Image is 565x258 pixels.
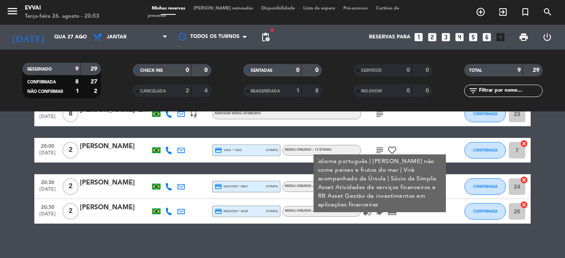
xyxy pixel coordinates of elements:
strong: 0 [296,67,299,73]
strong: 8 [75,79,79,85]
span: Disponibilidade [257,6,299,11]
span: [DATE] [37,187,58,196]
i: credit_card [215,208,222,215]
span: fiber_manual_record [270,28,275,33]
span: 2 [62,178,79,195]
span: 20:00 [37,141,58,150]
strong: 1 [296,88,299,94]
i: arrow_drop_down [77,32,87,42]
span: [DATE] [37,211,58,221]
span: CONFIRMADA [473,184,498,189]
strong: 29 [533,67,541,73]
i: headset_mic [190,110,197,118]
strong: 0 [426,88,431,94]
span: stripe [266,208,278,214]
i: looks_3 [441,32,451,43]
span: CANCELADA [140,89,166,93]
span: stripe [266,147,278,153]
span: 2 [62,203,79,220]
span: 2 [62,142,79,159]
i: [DATE] [6,28,50,46]
span: Menu Oriundi – 13 etapas [285,185,332,188]
span: 8 [62,106,79,122]
span: print [519,32,529,42]
strong: 1 [76,88,79,94]
strong: 2 [186,88,189,94]
i: cancel [520,201,528,209]
div: [PERSON_NAME] [80,178,150,188]
i: add_box [495,32,506,43]
button: CONFIRMADA [464,178,506,195]
strong: 0 [426,67,431,73]
strong: 29 [91,66,99,72]
button: CONFIRMADA [464,203,506,220]
span: CONFIRMADA [473,111,498,116]
span: CONFIRMADA [27,80,56,84]
strong: 27 [91,79,99,85]
span: TOTAL [469,69,482,73]
span: CONFIRMADA [473,209,498,213]
span: Jantar [107,34,127,40]
strong: 0 [407,67,410,73]
span: RESERVADO [27,67,52,71]
strong: 0 [315,67,320,73]
span: Menu Oriundi – 13 etapas [285,148,332,151]
i: power_settings_new [542,32,552,42]
span: [DATE] [37,150,58,160]
strong: 0 [204,67,209,73]
i: turned_in_not [520,7,530,17]
i: subject [375,109,385,119]
i: credit_card [215,183,222,190]
span: Cartões de presente [148,6,399,18]
div: [PERSON_NAME] [80,202,150,213]
i: search [543,7,553,17]
i: cancel [520,176,528,184]
span: CONFIRMADA [473,148,498,152]
span: Nenhum menu atribuído [215,112,261,115]
strong: 2 [94,88,99,94]
span: , BRL 1150 [332,209,348,213]
span: Reservas para [369,34,410,40]
span: Lista de espera [299,6,339,11]
span: master * 5867 [215,183,248,190]
i: menu [6,5,19,17]
i: subject [375,145,385,155]
i: credit_card [215,147,222,154]
span: NO-SHOW [361,89,382,93]
i: looks_one [413,32,424,43]
i: favorite_border [387,145,397,155]
span: visa * 7922 [215,147,242,154]
div: idioma português | [PERSON_NAME] não come peixes e frutos do mar | Virá acompanhado da Úrsula | S... [318,157,442,209]
span: 20:30 [37,202,58,211]
div: Evvai [25,4,99,12]
span: NÃO CONFIRMAR [27,90,63,94]
strong: 4 [204,88,209,94]
span: 20:30 [37,177,58,187]
div: [PERSON_NAME] [80,141,150,152]
i: looks_4 [454,32,465,43]
strong: 8 [315,88,320,94]
span: REAGENDADA [251,89,280,93]
i: cancel [520,140,528,148]
strong: 0 [186,67,189,73]
span: Pré-acessos [339,6,372,11]
span: master * 9045 [215,208,248,215]
i: exit_to_app [498,7,508,17]
strong: 9 [75,66,79,72]
span: Minhas reservas [148,6,189,11]
button: menu [6,5,19,20]
i: filter_list [468,86,478,96]
strong: 9 [517,67,521,73]
span: CHECK INS [140,69,163,73]
span: SERVIDOS [361,69,382,73]
div: LOG OUT [535,25,559,50]
span: [PERSON_NAME] semeadas [189,6,257,11]
i: looks_5 [468,32,479,43]
span: stripe [266,184,278,189]
span: [DATE] [37,114,58,123]
button: CONFIRMADA [464,106,506,122]
input: Filtrar por nome... [478,86,542,95]
span: SENTADAS [251,69,273,73]
strong: 0 [407,88,410,94]
span: pending_actions [261,32,271,42]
